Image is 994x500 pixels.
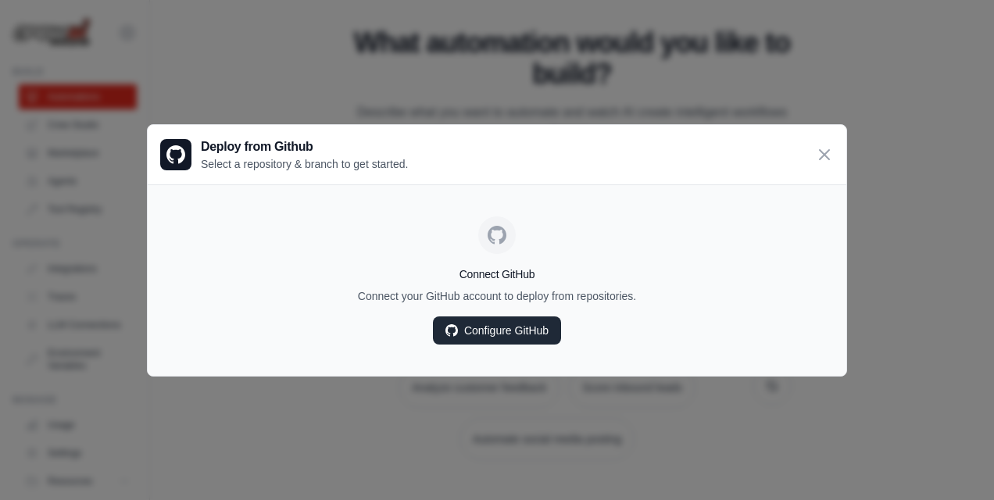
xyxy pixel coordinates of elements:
h3: Deploy from Github [201,137,408,156]
p: Select a repository & branch to get started. [201,156,408,172]
a: Configure GitHub [433,316,561,345]
p: Connect your GitHub account to deploy from repositories. [160,288,834,304]
h4: Connect GitHub [160,266,834,282]
iframe: Chat Widget [916,425,994,500]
